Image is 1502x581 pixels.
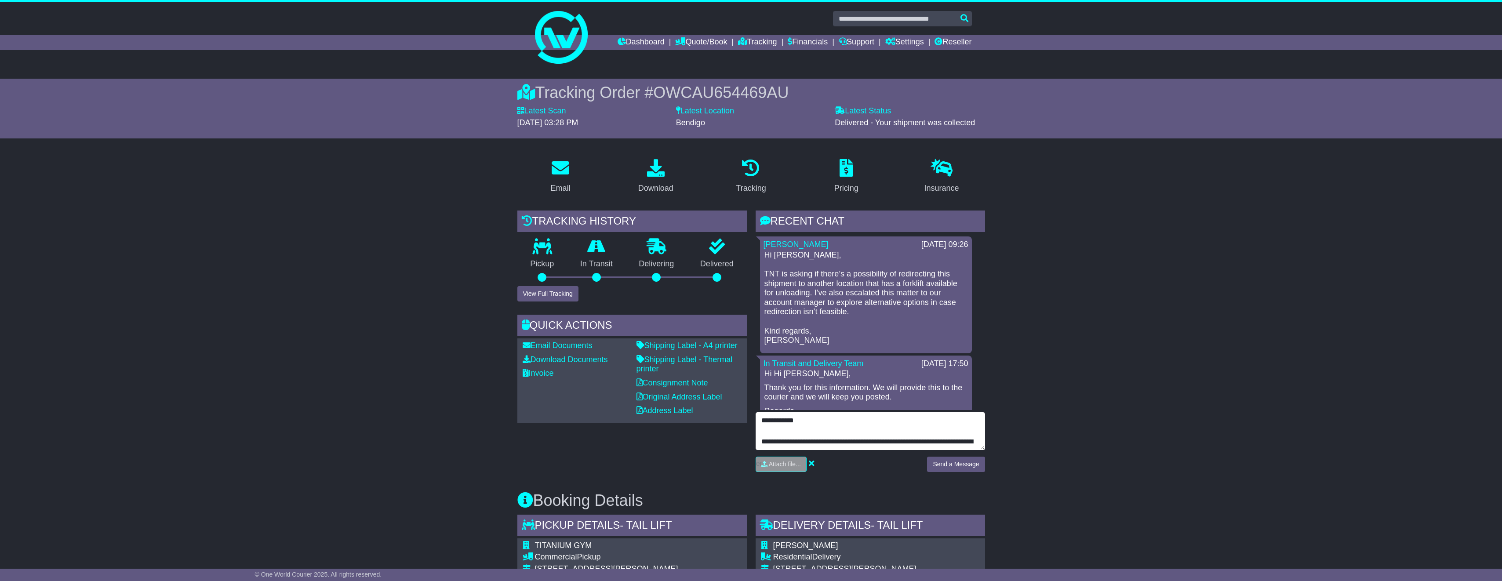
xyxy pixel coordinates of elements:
button: Send a Message [927,457,985,472]
a: Email Documents [523,341,593,350]
div: RECENT CHAT [756,211,985,234]
p: Delivered [687,259,747,269]
a: Settings [885,35,924,50]
p: Delivering [626,259,687,269]
span: TITANIUM GYM [535,541,592,550]
h3: Booking Details [517,492,985,509]
div: [DATE] 17:50 [921,359,968,369]
a: Reseller [935,35,971,50]
a: Email [545,156,576,197]
div: Delivery [773,552,916,562]
a: Address Label [636,406,693,415]
a: Tracking [730,156,771,197]
a: Insurance [919,156,965,197]
span: Bendigo [676,118,705,127]
a: Original Address Label [636,392,722,401]
div: Quick Actions [517,315,747,338]
div: Tracking history [517,211,747,234]
div: Pickup Details [517,515,747,538]
div: [DATE] 09:26 [921,240,968,250]
div: [STREET_ADDRESS][PERSON_NAME] [535,564,704,574]
a: Shipping Label - A4 printer [636,341,738,350]
span: - Tail Lift [620,519,672,531]
div: Insurance [924,182,959,194]
span: OWCAU654469AU [653,84,789,102]
label: Latest Scan [517,106,566,116]
span: Delivered - Your shipment was collected [835,118,975,127]
div: Tracking Order # [517,83,985,102]
a: Download [633,156,679,197]
label: Latest Location [676,106,734,116]
a: In Transit and Delivery Team [764,359,864,368]
a: Dashboard [618,35,665,50]
p: Thank you for this information. We will provide this to the courier and we will keep you posted. [764,383,967,402]
button: View Full Tracking [517,286,578,301]
a: Invoice [523,369,554,378]
div: Pickup [535,552,704,562]
a: Shipping Label - Thermal printer [636,355,733,374]
p: Hi Hi [PERSON_NAME], [764,369,967,379]
a: Tracking [738,35,777,50]
div: Pricing [834,182,858,194]
p: Pickup [517,259,567,269]
p: Regards, [764,407,967,416]
a: Financials [788,35,828,50]
a: Support [839,35,874,50]
span: [DATE] 03:28 PM [517,118,578,127]
a: Quote/Book [675,35,727,50]
a: Download Documents [523,355,608,364]
label: Latest Status [835,106,891,116]
div: Delivery Details [756,515,985,538]
div: [STREET_ADDRESS][PERSON_NAME] [773,564,916,574]
span: Commercial [535,552,577,561]
a: Consignment Note [636,378,708,387]
a: Pricing [829,156,864,197]
p: In Transit [567,259,626,269]
div: Tracking [736,182,766,194]
span: Residential [773,552,812,561]
a: [PERSON_NAME] [764,240,829,249]
div: Email [550,182,570,194]
span: - Tail Lift [871,519,923,531]
p: Hi [PERSON_NAME], TNT is asking if there’s a possibility of redirecting this shipment to another ... [764,251,967,345]
span: [PERSON_NAME] [773,541,838,550]
div: Download [638,182,673,194]
span: © One World Courier 2025. All rights reserved. [255,571,382,578]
